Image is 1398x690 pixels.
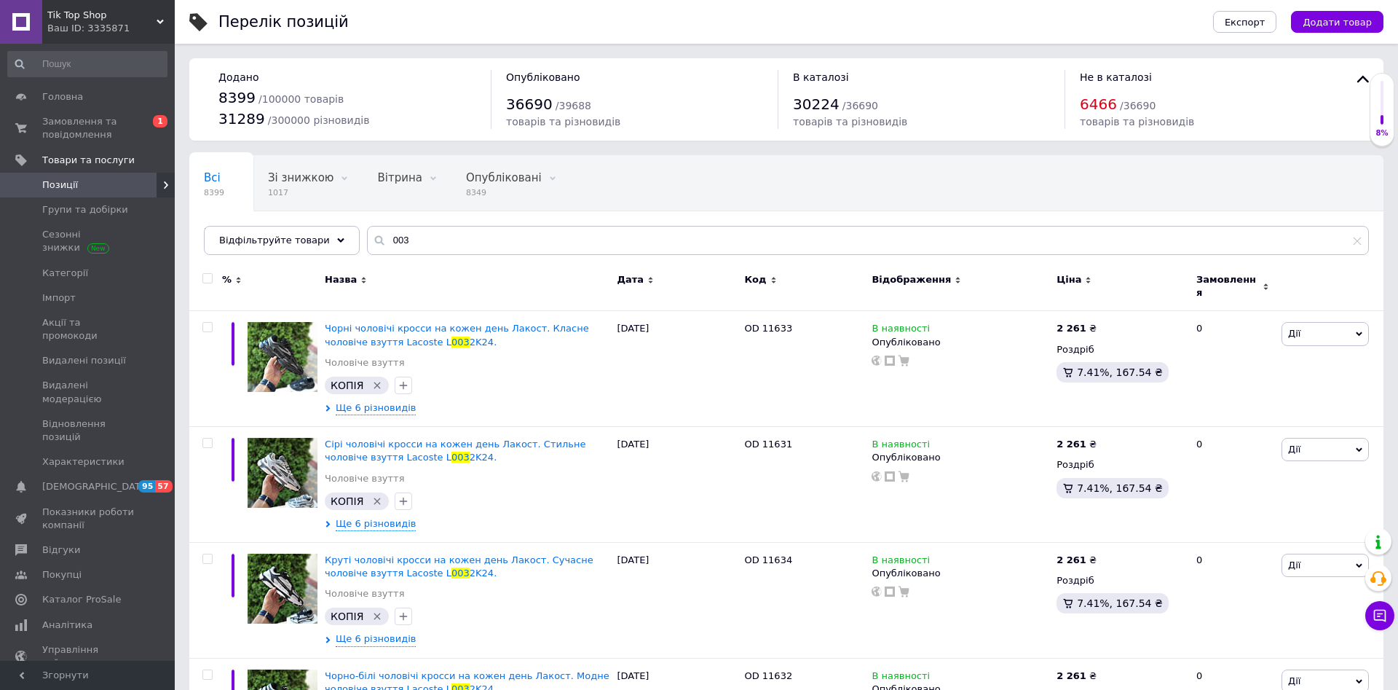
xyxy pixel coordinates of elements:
span: Відгуки [42,544,80,557]
span: OD 11634 [744,554,792,565]
span: Код [744,273,766,286]
span: Видалені модерацією [42,379,135,405]
span: Акції та промокоди [42,316,135,342]
div: Ваш ID: 3335871 [47,22,175,35]
span: Ще 6 різновидів [336,401,416,415]
b: 2 261 [1057,439,1086,450]
div: ₴ [1057,670,1097,683]
span: Замовлення та повідомлення [42,115,135,141]
span: В наявності [872,439,930,454]
div: 8% [1370,128,1394,138]
div: Роздріб [1057,343,1184,356]
img: Черные мужские кроссы на каждый день Лакост. Классная мужская обувь Lacoste L003 2K24. [248,322,317,392]
button: Експорт [1213,11,1277,33]
span: Ціна [1057,273,1081,286]
span: 2K24. [470,452,497,463]
span: OD 11633 [744,323,792,334]
span: Головна [42,90,83,103]
div: [DATE] [613,542,741,658]
b: 2 261 [1057,670,1086,681]
a: Чоловіче взуття [325,472,404,485]
span: Опубліковані [466,171,542,184]
span: Позиції [42,179,78,192]
span: Імпорт [42,291,76,305]
div: [DATE] [613,311,741,427]
span: Дії [1288,444,1300,455]
div: 0 [1188,311,1278,427]
span: Вітрина [377,171,422,184]
div: Опубліковано [872,451,1049,464]
svg: Видалити мітку [371,611,383,622]
span: товарів та різновидів [793,116,907,128]
span: 7.41%, 167.54 ₴ [1077,366,1163,378]
span: Ще 6 різновидів [336,632,416,646]
span: [DEMOGRAPHIC_DATA] [42,480,150,493]
span: В наявності [872,323,930,338]
div: ₴ [1057,438,1097,451]
span: Ще 6 різновидів [336,517,416,531]
input: Пошук [7,51,167,77]
span: OD 11631 [744,439,792,450]
span: 8399 [204,187,224,198]
span: 6466 [1080,95,1117,113]
div: 0 [1188,427,1278,543]
span: 1 [153,115,167,128]
span: 36690 [506,95,553,113]
a: Чорні чоловічі кросси на кожен день Лакост. Класне чоловіче взуття Lacoste L0032K24. [325,323,589,347]
span: / 300000 різновидів [268,114,370,126]
span: КОПІЯ [331,611,363,622]
input: Пошук по назві позиції, артикулу і пошуковим запитам [367,226,1369,255]
span: 31289 [218,110,265,128]
span: Відфільтруйте товари [219,235,330,246]
span: / 39688 [556,100,591,111]
span: 2K24. [470,337,497,348]
div: Роздріб [1057,574,1184,587]
span: Tik Top Shop [47,9,157,22]
span: / 100000 товарів [258,93,344,105]
span: В каталозі [793,71,849,83]
svg: Видалити мітку [371,495,383,507]
span: Всі [204,171,221,184]
span: Додати товар [1303,17,1372,28]
div: ₴ [1057,554,1097,567]
span: Чорні чоловічі кросси на кожен день Лакост. Класне чоловіче взуття Lacoste L [325,323,589,347]
span: % [222,273,232,286]
span: КОПІЯ [331,495,363,507]
img: Крутые мужские кроссы на каждый день Лакост. Современная мужская обувь Lacoste L003 2K24. [248,554,317,624]
span: / 36690 [1120,100,1156,111]
span: В наявності [872,670,930,686]
img: Серые мужские кроссы на каждый день Лакост. Стильная мужская обувь Lacoste L003 2K24. [248,438,317,508]
span: Круті чоловічі кросси на кожен день Лакост. Сучасне чоловіче взуття Lacoste L [325,554,593,579]
span: Групи та добірки [42,203,128,216]
button: Додати товар [1291,11,1383,33]
div: 0 [1188,542,1278,658]
span: 8349 [466,187,542,198]
div: Опубліковано [872,336,1049,349]
div: Роздріб [1057,458,1184,471]
span: Назва [325,273,357,286]
span: Категорії [42,267,88,280]
span: 1017 [268,187,333,198]
span: Відновлення позицій [42,417,135,444]
span: Додано [218,71,258,83]
span: 8399 [218,89,256,106]
span: КОПІЯ [331,380,363,391]
span: товарів та різновидів [1080,116,1194,128]
a: Сірі чоловічі кросси на кожен день Лакост. Стильне чоловіче взуття Lacoste L0032K24. [325,439,585,463]
span: Аналітика [42,619,92,632]
span: Сезонні знижки [42,228,135,254]
span: товарів та різновидів [506,116,620,128]
span: 2K24. [470,568,497,579]
span: Зі знижкою [268,171,333,184]
b: 2 261 [1057,323,1086,334]
span: 57 [155,480,172,493]
span: Замовлення [1196,273,1259,299]
span: Покупці [42,568,82,581]
span: Видалені позиції [42,354,126,367]
span: / 36690 [842,100,878,111]
span: Відображення [872,273,951,286]
span: Сірі чоловічі кросси на кожен день Лакост. Стильне чоловіче взуття Lacoste L [325,439,585,463]
a: Чоловіче взуття [325,356,404,369]
span: Управління сайтом [42,643,135,670]
span: Каталог ProSale [42,593,121,606]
